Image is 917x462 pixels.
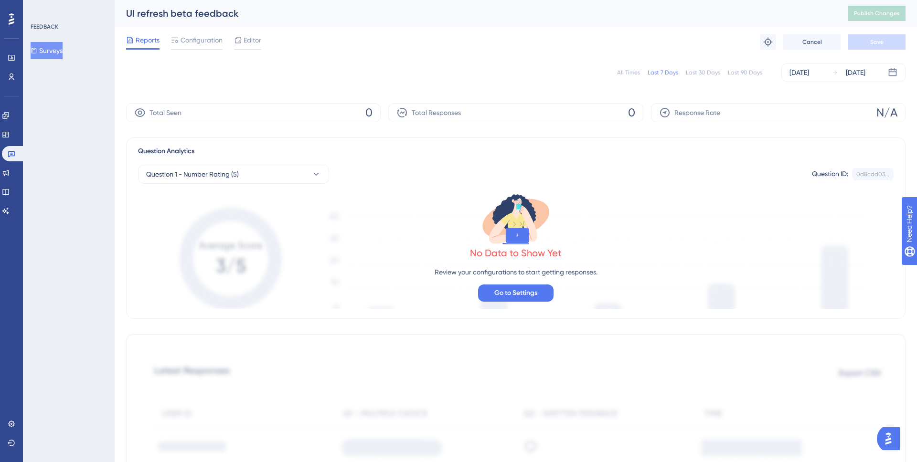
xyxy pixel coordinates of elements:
[789,67,809,78] div: [DATE]
[126,7,824,20] div: UI refresh beta feedback
[812,168,848,180] div: Question ID:
[854,10,900,17] span: Publish Changes
[31,23,58,31] div: FEEDBACK
[494,287,537,299] span: Go to Settings
[146,168,239,180] span: Question 1 - Number Rating (5)
[435,266,597,278] p: Review your configurations to start getting responses.
[617,69,640,76] div: All Times
[470,246,562,260] div: No Data to Show Yet
[22,2,60,14] span: Need Help?
[802,38,822,46] span: Cancel
[628,105,635,120] span: 0
[478,284,554,302] button: Go to Settings
[848,34,906,50] button: Save
[876,105,897,120] span: N/A
[31,42,63,59] button: Surveys
[648,69,678,76] div: Last 7 Days
[412,107,461,118] span: Total Responses
[877,424,906,453] iframe: UserGuiding AI Assistant Launcher
[181,34,223,46] span: Configuration
[149,107,181,118] span: Total Seen
[846,67,865,78] div: [DATE]
[856,170,889,178] div: 0d8cdd03...
[244,34,261,46] span: Editor
[674,107,720,118] span: Response Rate
[870,38,884,46] span: Save
[138,146,194,157] span: Question Analytics
[783,34,841,50] button: Cancel
[138,165,329,184] button: Question 1 - Number Rating (5)
[728,69,762,76] div: Last 90 Days
[686,69,720,76] div: Last 30 Days
[136,34,160,46] span: Reports
[848,6,906,21] button: Publish Changes
[365,105,373,120] span: 0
